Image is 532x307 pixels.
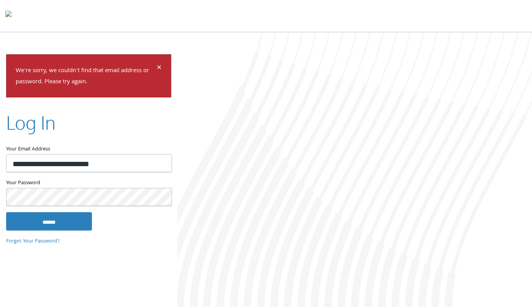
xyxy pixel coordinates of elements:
[157,64,162,73] button: Dismiss alert
[157,61,162,76] span: ×
[5,8,11,23] img: todyl-logo-dark.svg
[6,178,171,188] label: Your Password
[6,237,60,246] a: Forgot Your Password?
[6,109,56,135] h2: Log In
[16,66,156,88] p: We're sorry, we couldn't find that email address or password. Please try again.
